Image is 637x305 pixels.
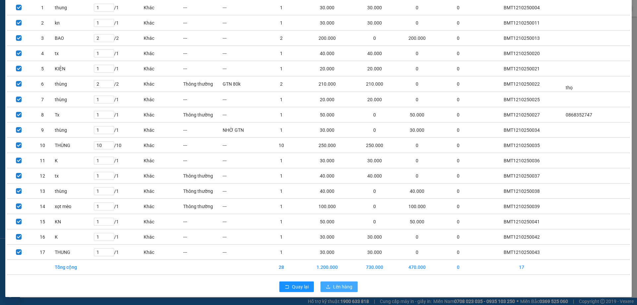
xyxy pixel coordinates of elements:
td: --- [222,138,262,153]
td: 30.000 [353,153,396,168]
td: 0 [438,214,478,229]
td: BMT1210250011 [478,15,565,31]
span: upload [326,284,330,290]
td: --- [183,31,222,46]
td: / 1 [94,61,143,76]
td: KN [54,214,94,229]
td: 30.000 [301,229,353,245]
td: Khác [143,229,183,245]
td: Khác [143,92,183,107]
td: --- [183,61,222,76]
td: --- [183,92,222,107]
td: --- [222,214,262,229]
td: 20.000 [353,61,396,76]
td: 0 [438,122,478,138]
td: 14 [31,199,54,214]
td: 1 [262,107,301,122]
td: 0 [438,168,478,184]
td: Tx [54,107,94,122]
td: thùng [54,92,94,107]
td: 0 [438,61,478,76]
td: 2 [31,15,54,31]
td: 0 [438,76,478,92]
td: 20.000 [353,92,396,107]
td: Khác [143,46,183,61]
td: --- [222,245,262,260]
td: BMT1210250034 [478,122,565,138]
td: --- [222,15,262,31]
td: 5 [31,61,54,76]
td: Khác [143,76,183,92]
td: --- [222,92,262,107]
td: K [54,229,94,245]
td: 50.000 [396,214,438,229]
td: 3 [31,31,54,46]
td: 13 [31,184,54,199]
td: 20.000 [301,92,353,107]
td: --- [183,122,222,138]
td: 40.000 [301,46,353,61]
td: 6 [31,76,54,92]
td: 250.000 [353,138,396,153]
td: / 1 [94,168,143,184]
td: kn [54,15,94,31]
td: 30.000 [353,15,396,31]
td: Khác [143,199,183,214]
td: Khác [143,31,183,46]
td: NHỜ GTN [222,122,262,138]
td: 50.000 [396,107,438,122]
span: Quay lại [292,283,309,290]
td: tx [54,46,94,61]
td: BMT1210250035 [478,138,565,153]
td: 0 [438,260,478,275]
td: 20.000 [301,61,353,76]
td: 2 [262,31,301,46]
td: 15 [31,214,54,229]
td: 0 [353,214,396,229]
td: 9 [31,122,54,138]
td: --- [222,46,262,61]
td: 40.000 [353,46,396,61]
td: 0 [396,153,438,168]
td: 50.000 [301,107,353,122]
td: --- [222,229,262,245]
td: Khác [143,214,183,229]
td: --- [222,153,262,168]
td: --- [222,168,262,184]
td: xọt mèo [54,199,94,214]
td: --- [222,184,262,199]
td: Khác [143,138,183,153]
td: 0 [438,153,478,168]
td: GTN 80k [222,76,262,92]
td: BMT1210250013 [478,31,565,46]
td: 200.000 [301,31,353,46]
td: 1 [262,122,301,138]
td: 250.000 [301,138,353,153]
td: / 1 [94,199,143,214]
td: 100.000 [396,199,438,214]
td: 0 [396,92,438,107]
td: --- [222,199,262,214]
td: 30.000 [353,245,396,260]
td: 0 [353,107,396,122]
td: 2 [262,76,301,92]
td: 11 [31,153,54,168]
td: / 1 [94,15,143,31]
td: Khác [143,153,183,168]
td: --- [183,229,222,245]
td: 12 [31,168,54,184]
td: 8 [31,107,54,122]
td: Thông thường [183,199,222,214]
td: 50.000 [301,214,353,229]
td: / 1 [94,245,143,260]
td: / 1 [94,153,143,168]
td: BMT1210250022 [478,76,565,92]
span: 0868352747 [566,112,592,117]
td: 40.000 [353,168,396,184]
td: BMT1210250038 [478,184,565,199]
td: 7 [31,92,54,107]
td: Khác [143,122,183,138]
td: Khác [143,245,183,260]
td: 0 [438,184,478,199]
td: 17 [478,260,565,275]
